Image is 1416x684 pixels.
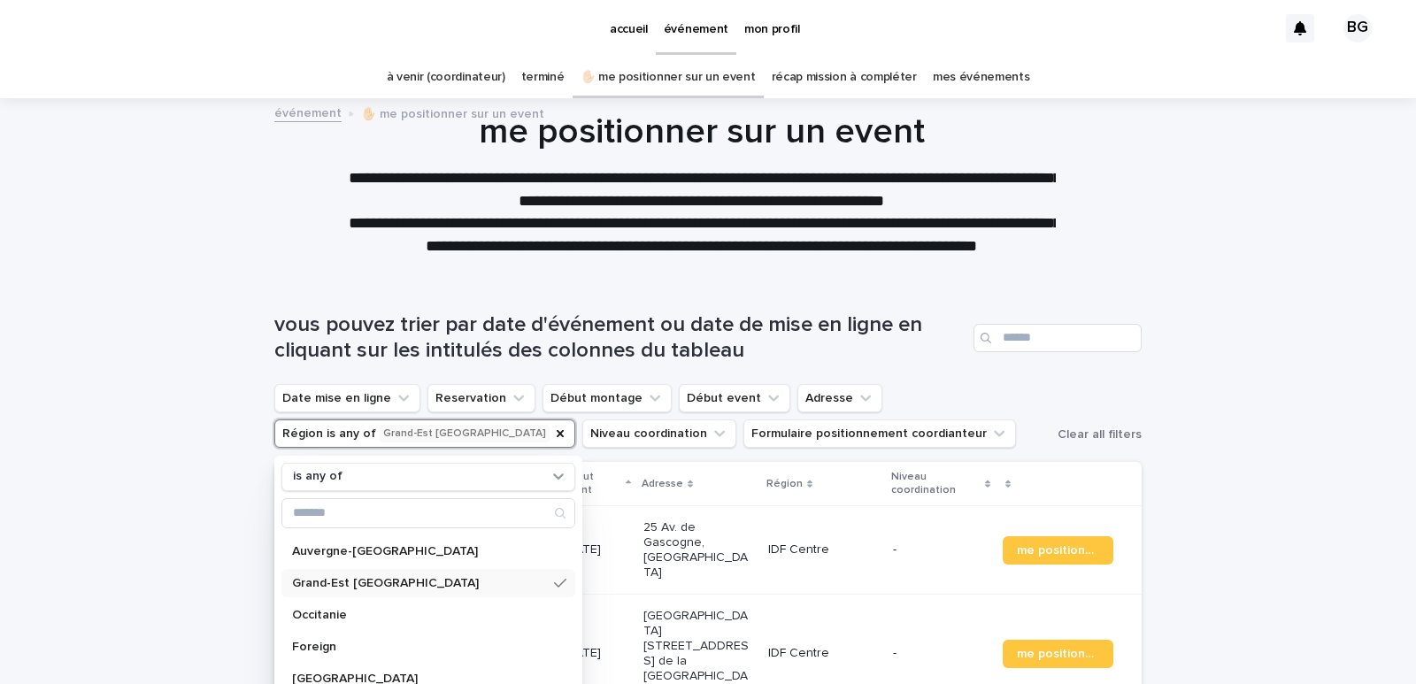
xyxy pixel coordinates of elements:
p: Adresse [642,474,683,494]
a: à venir (coordinateur) [387,57,505,98]
input: Search [282,499,574,527]
h1: vous pouvez trier par date d'événement ou date de mise en ligne en cliquant sur les intitulés des... [274,312,966,364]
a: me positionner [1003,536,1113,565]
button: Clear all filters [1050,421,1142,448]
p: - [893,646,989,661]
button: Formulaire positionnement coordianteur [743,419,1016,448]
a: ✋🏻 me positionner sur un event [581,57,756,98]
span: me positionner [1017,544,1099,557]
p: - [893,542,989,557]
h1: me positionner sur un event [268,111,1135,153]
p: IDF Centre [768,542,879,557]
a: récap mission à compléter [772,57,917,98]
img: Ls34BcGeRexTGTNfXpUC [35,11,207,46]
button: Reservation [427,384,535,412]
p: Grand-Est [GEOGRAPHIC_DATA] [292,577,547,589]
div: BG [1343,14,1372,42]
div: Search [281,498,575,528]
p: [DATE] [564,646,629,661]
p: Foreign [292,641,547,653]
button: Niveau coordination [582,419,736,448]
button: Début event [679,384,790,412]
p: Occitanie [292,609,547,621]
p: Région [766,474,803,494]
button: Date mise en ligne [274,384,420,412]
button: Début montage [543,384,672,412]
a: mes événements [933,57,1030,98]
p: IDF Centre [768,646,879,661]
tr: [DATE]R 25 04 3097R 25 04 3097 [DATE][DATE]25 Av. de Gascogne, [GEOGRAPHIC_DATA]IDF Centre-me pos... [274,506,1142,595]
a: événement [274,102,342,122]
span: me positionner [1017,648,1099,660]
p: [DATE] [564,542,629,557]
a: me positionner [1003,640,1113,668]
button: Adresse [797,384,882,412]
p: ✋🏻 me positionner sur un event [361,103,544,122]
p: Début event [562,467,621,500]
p: 25 Av. de Gascogne, [GEOGRAPHIC_DATA] [643,520,754,580]
p: is any of [293,469,342,484]
span: Clear all filters [1058,428,1142,441]
a: terminé [521,57,565,98]
button: Région [274,419,575,448]
p: Auvergne-[GEOGRAPHIC_DATA] [292,545,547,557]
input: Search [973,324,1142,352]
p: Niveau coordination [891,467,981,500]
